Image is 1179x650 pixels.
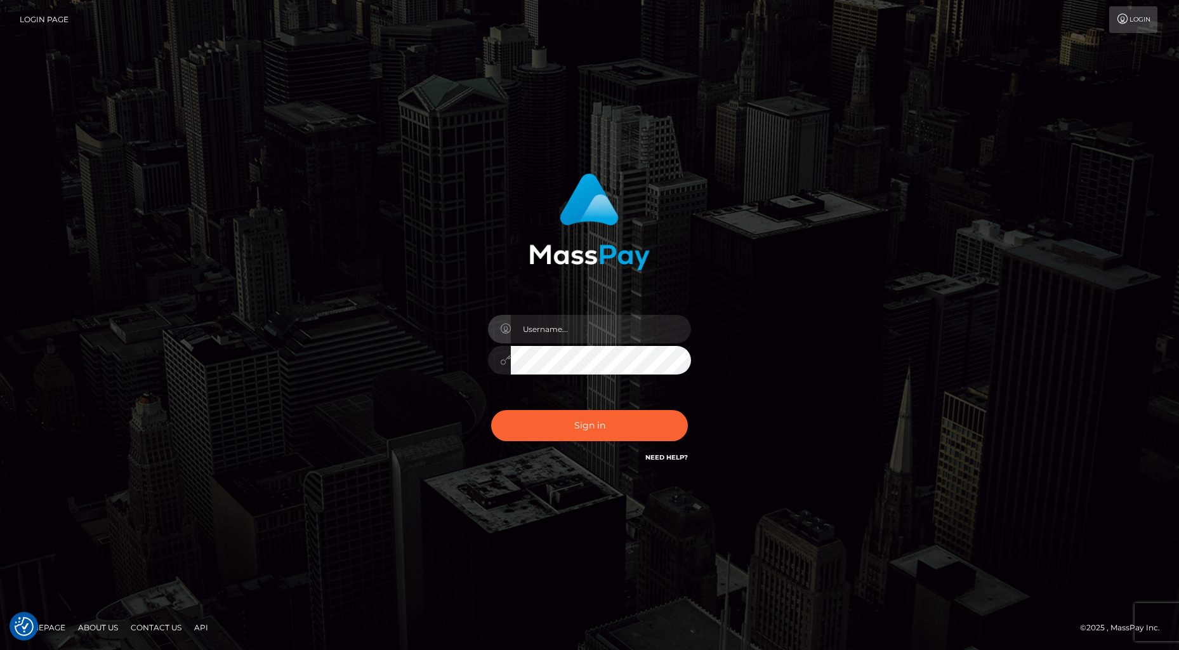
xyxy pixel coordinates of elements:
[73,618,123,637] a: About Us
[491,410,688,441] button: Sign in
[20,6,69,33] a: Login Page
[529,173,650,270] img: MassPay Login
[15,617,34,636] button: Consent Preferences
[189,618,213,637] a: API
[126,618,187,637] a: Contact Us
[645,453,688,461] a: Need Help?
[14,618,70,637] a: Homepage
[15,617,34,636] img: Revisit consent button
[1109,6,1157,33] a: Login
[511,315,691,343] input: Username...
[1080,621,1169,635] div: © 2025 , MassPay Inc.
